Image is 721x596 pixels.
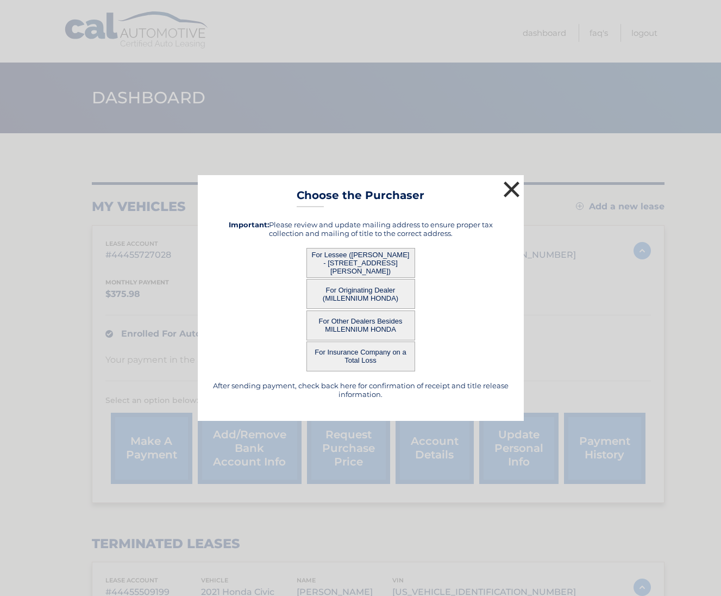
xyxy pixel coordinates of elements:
button: For Insurance Company on a Total Loss [306,342,415,371]
h5: Please review and update mailing address to ensure proper tax collection and mailing of title to ... [211,220,510,238]
button: For Originating Dealer (MILLENNIUM HONDA) [306,279,415,309]
strong: Important: [229,220,269,229]
h5: After sending payment, check back here for confirmation of receipt and title release information. [211,381,510,399]
button: For Other Dealers Besides MILLENNIUM HONDA [306,311,415,340]
button: × [501,178,523,200]
h3: Choose the Purchaser [297,189,424,208]
button: For Lessee ([PERSON_NAME] - [STREET_ADDRESS][PERSON_NAME]) [306,248,415,278]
